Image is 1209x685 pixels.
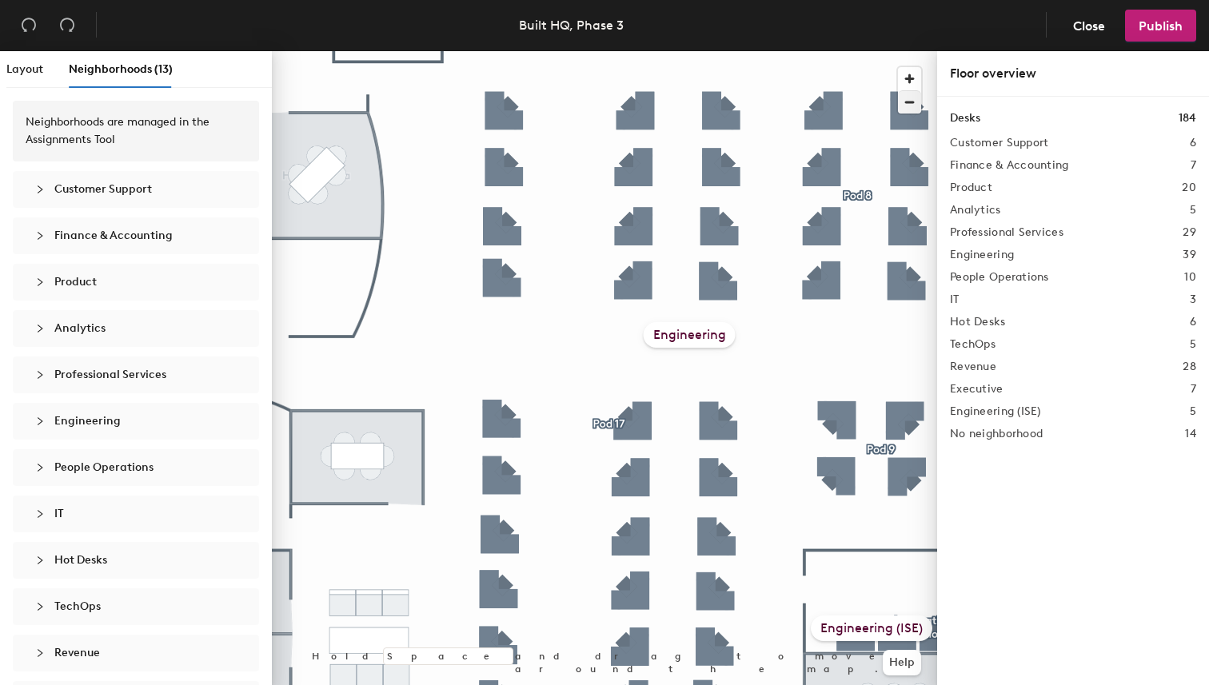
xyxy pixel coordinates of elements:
[519,15,624,35] div: Built HQ, Phase 3
[26,403,246,440] div: Engineering
[26,588,246,625] div: TechOps
[54,507,64,520] span: IT
[1183,226,1196,239] h2: 29
[26,635,246,671] div: Revenue
[35,463,45,472] span: collapsed
[950,293,960,306] h2: IT
[26,449,246,486] div: People Operations
[35,556,45,565] span: collapsed
[35,185,45,194] span: collapsed
[1059,10,1119,42] button: Close
[950,110,980,127] h1: Desks
[35,277,45,287] span: collapsed
[950,249,1014,261] h2: Engineering
[950,271,1049,284] h2: People Operations
[35,648,45,658] span: collapsed
[54,460,154,474] span: People Operations
[54,553,107,567] span: Hot Desks
[26,264,246,301] div: Product
[35,509,45,519] span: collapsed
[1073,18,1105,34] span: Close
[1190,338,1196,351] h2: 5
[26,496,246,532] div: IT
[1183,249,1196,261] h2: 39
[26,171,246,208] div: Customer Support
[54,275,97,289] span: Product
[54,414,121,428] span: Engineering
[1184,271,1196,284] h2: 10
[950,338,996,351] h2: TechOps
[26,356,246,393] div: Professional Services
[950,428,1043,440] h2: No neighborhood
[883,650,921,675] button: Help
[54,229,173,242] span: Finance & Accounting
[950,64,1196,83] div: Floor overview
[950,360,996,373] h2: Revenue
[6,62,43,76] span: Layout
[26,542,246,579] div: Hot Desks
[13,10,45,42] button: Undo (⌘ + Z)
[35,324,45,333] span: collapsed
[644,322,736,348] div: Engineering
[26,114,246,149] div: Neighborhoods are managed in the Assignments Tool
[1190,293,1196,306] h2: 3
[1183,360,1196,373] h2: 28
[950,181,992,194] h2: Product
[54,321,106,335] span: Analytics
[26,217,246,254] div: Finance & Accounting
[950,316,1006,329] h2: Hot Desks
[54,182,152,196] span: Customer Support
[35,231,45,241] span: collapsed
[51,10,83,42] button: Redo (⌘ + ⇧ + Z)
[1191,383,1196,396] h2: 7
[1125,10,1196,42] button: Publish
[54,646,100,659] span: Revenue
[1190,204,1196,217] h2: 5
[950,204,1001,217] h2: Analytics
[35,416,45,426] span: collapsed
[1139,18,1183,34] span: Publish
[35,602,45,611] span: collapsed
[950,137,1048,149] h2: Customer Support
[1190,137,1196,149] h2: 6
[811,615,932,641] div: Engineering (ISE)
[1179,110,1196,127] h1: 184
[35,370,45,380] span: collapsed
[1182,181,1196,194] h2: 20
[26,310,246,347] div: Analytics
[950,405,1041,418] h2: Engineering (ISE)
[1190,405,1196,418] h2: 5
[54,368,166,381] span: Professional Services
[1191,159,1196,172] h2: 7
[69,62,173,76] span: Neighborhoods (13)
[21,17,37,33] span: undo
[1185,428,1196,440] h2: 14
[1190,316,1196,329] h2: 6
[54,599,101,613] span: TechOps
[950,383,1004,396] h2: Executive
[950,226,1063,239] h2: Professional Services
[950,159,1069,172] h2: Finance & Accounting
